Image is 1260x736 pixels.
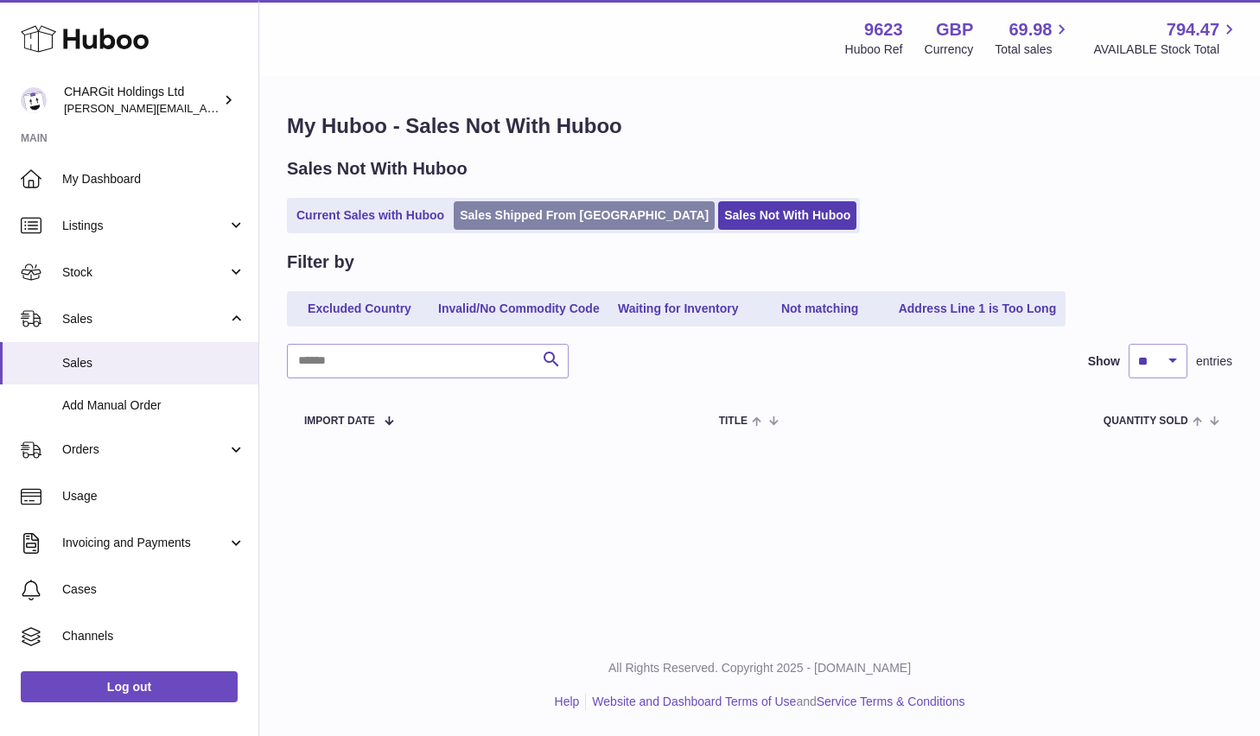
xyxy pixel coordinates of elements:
[287,251,354,274] h2: Filter by
[817,695,965,708] a: Service Terms & Conditions
[1009,18,1052,41] span: 69.98
[62,535,227,551] span: Invoicing and Payments
[62,397,245,414] span: Add Manual Order
[64,84,220,117] div: CHARGit Holdings Ltd
[592,695,796,708] a: Website and Dashboard Terms of Use
[1104,416,1188,427] span: Quantity Sold
[719,416,748,427] span: Title
[62,628,245,644] span: Channels
[287,157,468,181] h2: Sales Not With Huboo
[718,201,856,230] a: Sales Not With Huboo
[304,416,375,427] span: Import date
[62,218,227,234] span: Listings
[1088,353,1120,370] label: Show
[925,41,974,58] div: Currency
[62,311,227,327] span: Sales
[290,295,429,323] a: Excluded Country
[21,671,238,702] a: Log out
[609,295,748,323] a: Waiting for Inventory
[290,201,450,230] a: Current Sales with Huboo
[62,441,227,458] span: Orders
[995,41,1072,58] span: Total sales
[62,264,227,281] span: Stock
[62,171,245,187] span: My Dashboard
[864,18,903,41] strong: 9623
[995,18,1072,58] a: 69.98 Total sales
[62,355,245,371] span: Sales
[845,41,903,58] div: Huboo Ref
[1196,353,1232,370] span: entries
[936,18,973,41] strong: GBP
[62,581,245,598] span: Cases
[64,101,347,115] span: [PERSON_NAME][EMAIL_ADDRESS][DOMAIN_NAME]
[273,660,1246,676] p: All Rights Reserved. Copyright 2025 - [DOMAIN_NAME]
[1167,18,1219,41] span: 794.47
[1093,18,1239,58] a: 794.47 AVAILABLE Stock Total
[432,295,606,323] a: Invalid/No Commodity Code
[586,694,964,710] li: and
[454,201,715,230] a: Sales Shipped From [GEOGRAPHIC_DATA]
[21,87,47,113] img: francesca@chargit.co.uk
[751,295,889,323] a: Not matching
[893,295,1063,323] a: Address Line 1 is Too Long
[1093,41,1239,58] span: AVAILABLE Stock Total
[555,695,580,708] a: Help
[62,488,245,504] span: Usage
[287,112,1232,140] h1: My Huboo - Sales Not With Huboo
